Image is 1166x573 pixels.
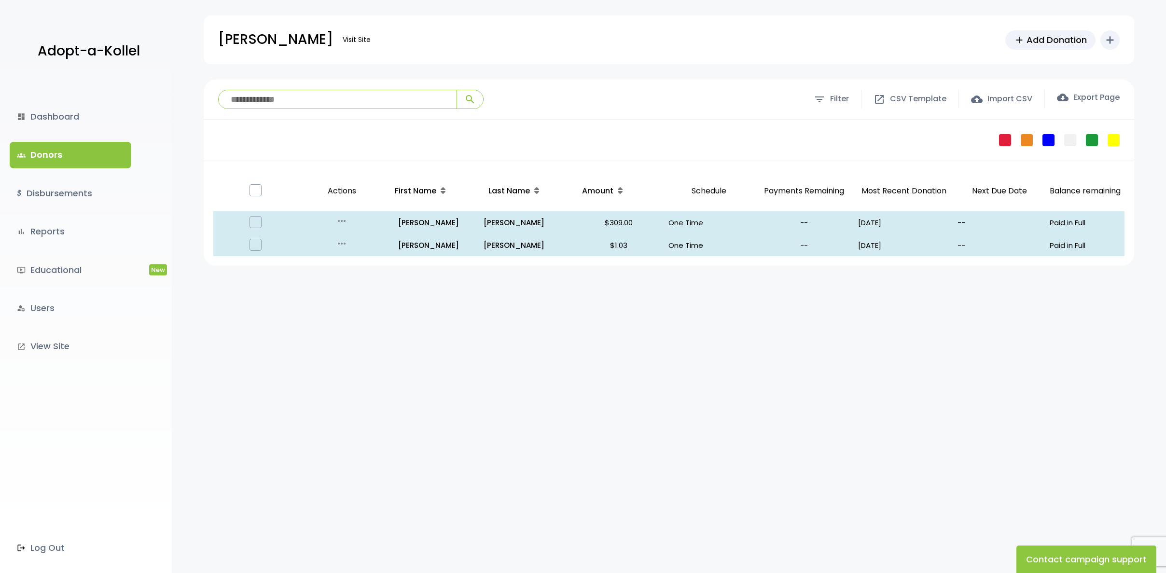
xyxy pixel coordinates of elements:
p: [DATE] [858,239,950,252]
p: Next Due Date [958,184,1042,198]
a: bar_chartReports [10,218,131,245]
a: launchView Site [10,333,131,359]
span: open_in_new [874,94,885,105]
span: filter_list [814,94,825,105]
label: Export Page [1057,92,1120,103]
a: Log Out [10,535,131,561]
p: [PERSON_NAME] [218,27,333,52]
i: manage_accounts [17,304,26,313]
a: [PERSON_NAME] [484,216,569,229]
span: CSV Template [890,92,946,106]
p: Payments Remaining [758,175,850,208]
span: Import CSV [987,92,1032,106]
button: add [1100,30,1120,50]
a: $Disbursements [10,180,131,206]
span: search [464,94,476,105]
p: Most Recent Donation [858,184,950,198]
p: Balance remaining [1050,184,1121,198]
i: bar_chart [17,227,26,236]
span: Amount [582,185,613,196]
p: -- [758,239,850,252]
span: First Name [395,185,436,196]
span: cloud_upload [971,94,983,105]
i: $ [17,187,22,201]
p: -- [958,216,1042,229]
a: addAdd Donation [1005,30,1096,50]
p: $309.00 [577,216,661,229]
p: Schedule [668,175,750,208]
a: Adopt-a-Kollel [33,28,140,75]
p: One Time [668,239,750,252]
i: add [1104,34,1116,46]
i: ondemand_video [17,266,26,274]
p: Paid in Full [1050,216,1121,229]
i: more_horiz [336,238,347,249]
a: groupsDonors [10,142,131,168]
p: One Time [668,216,750,229]
a: [PERSON_NAME] [391,216,476,229]
button: Contact campaign support [1016,546,1156,573]
span: Last Name [488,185,530,196]
p: -- [958,239,1042,252]
a: manage_accountsUsers [10,295,131,321]
a: [PERSON_NAME] [484,239,569,252]
p: [DATE] [858,216,950,229]
p: Adopt-a-Kollel [38,39,140,63]
a: [PERSON_NAME] [391,239,476,252]
i: dashboard [17,112,26,121]
a: ondemand_videoEducationalNew [10,257,131,283]
a: dashboardDashboard [10,104,131,130]
a: Visit Site [338,30,375,49]
i: more_horiz [336,215,347,227]
span: groups [17,151,26,160]
p: Actions [302,175,382,208]
p: -- [758,216,850,229]
p: Paid in Full [1050,239,1121,252]
span: add [1014,35,1025,45]
i: launch [17,342,26,351]
span: New [149,264,167,275]
p: $1.03 [577,239,661,252]
button: search [457,90,483,109]
span: cloud_download [1057,92,1069,103]
span: Filter [830,92,849,106]
span: Add Donation [1027,33,1087,46]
